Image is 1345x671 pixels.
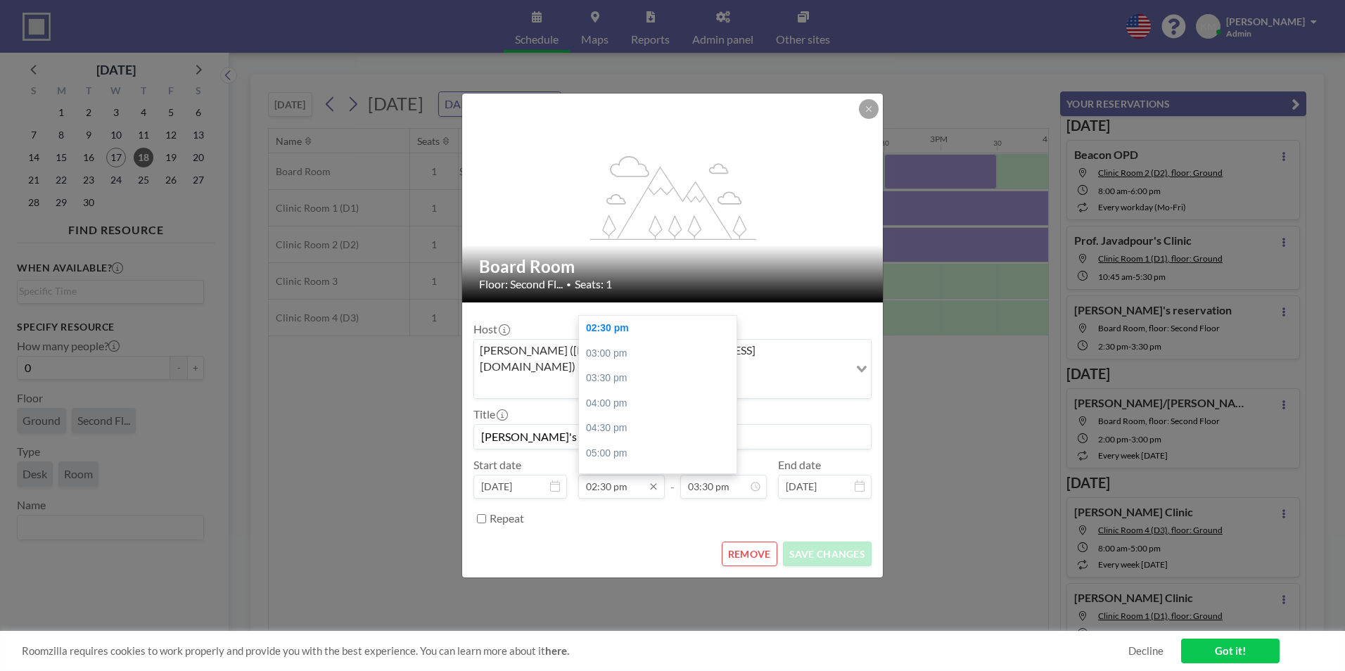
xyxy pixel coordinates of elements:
[566,279,571,290] span: •
[490,511,524,525] label: Repeat
[579,366,744,391] div: 03:30 pm
[579,391,744,416] div: 04:00 pm
[1128,644,1164,658] a: Decline
[22,644,1128,658] span: Roomzilla requires cookies to work properly and provide you with the best experience. You can lea...
[476,377,848,395] input: Search for option
[575,277,612,291] span: Seats: 1
[579,441,744,466] div: 05:00 pm
[590,155,756,239] g: flex-grow: 1.2;
[474,425,871,449] input: (No title)
[778,458,821,472] label: End date
[479,256,867,277] h2: Board Room
[579,316,744,341] div: 02:30 pm
[473,458,521,472] label: Start date
[579,416,744,441] div: 04:30 pm
[783,542,872,566] button: SAVE CHANGES
[473,322,509,336] label: Host
[722,542,777,566] button: REMOVE
[545,644,569,657] a: here.
[1181,639,1280,663] a: Got it!
[670,463,675,494] span: -
[579,466,744,492] div: 05:30 pm
[477,343,846,374] span: [PERSON_NAME] ([PERSON_NAME][EMAIL_ADDRESS][DOMAIN_NAME])
[579,341,744,366] div: 03:00 pm
[473,407,506,421] label: Title
[479,277,563,291] span: Floor: Second Fl...
[474,340,871,398] div: Search for option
